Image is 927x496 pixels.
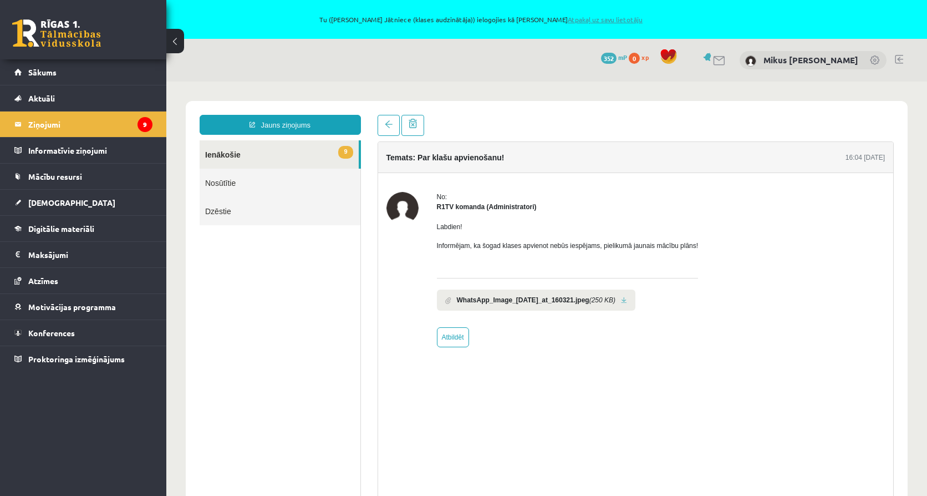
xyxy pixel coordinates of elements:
[28,93,55,103] span: Aktuāli
[14,190,152,215] a: [DEMOGRAPHIC_DATA]
[28,328,75,338] span: Konferences
[601,53,617,64] span: 352
[28,354,125,364] span: Proktoringa izmēģinājums
[763,54,858,65] a: Mikus [PERSON_NAME]
[28,302,116,312] span: Motivācijas programma
[28,276,58,286] span: Atzīmes
[271,122,370,129] strong: R1TV komanda (Administratori)
[28,112,152,137] legend: Ziņojumi
[12,19,101,47] a: Rīgas 1. Tālmācības vidusskola
[14,216,152,241] a: Digitālie materiāli
[220,110,252,143] img: R1TV komanda
[28,224,94,234] span: Digitālie materiāli
[14,112,152,137] a: Ziņojumi9
[28,242,152,267] legend: Maksājumi
[271,140,532,150] p: Labdien!
[33,33,195,53] a: Jauns ziņojums
[629,53,654,62] a: 0 xp
[423,214,449,224] i: (250 KB)
[14,164,152,189] a: Mācību resursi
[271,246,303,266] a: Atbildēt
[137,117,152,132] i: 9
[28,171,82,181] span: Mācību resursi
[220,72,338,80] h4: Temats: Par klašu apvienošanu!
[641,53,649,62] span: xp
[14,85,152,111] a: Aktuāli
[14,59,152,85] a: Sākums
[28,67,57,77] span: Sākums
[568,15,643,24] a: Atpakaļ uz savu lietotāju
[33,115,194,144] a: Dzēstie
[629,53,640,64] span: 0
[28,198,115,207] span: [DEMOGRAPHIC_DATA]
[745,55,756,67] img: Mikus Madars Leitis
[14,242,152,267] a: Maksājumi
[172,64,186,77] span: 9
[618,53,627,62] span: mP
[679,71,719,81] div: 16:04 [DATE]
[14,346,152,372] a: Proktoringa izmēģinājums
[14,138,152,163] a: Informatīvie ziņojumi
[14,268,152,293] a: Atzīmes
[291,214,423,224] b: WhatsApp_Image_[DATE]_at_160321.jpeg
[14,320,152,346] a: Konferences
[28,138,152,163] legend: Informatīvie ziņojumi
[271,110,532,120] div: No:
[33,87,194,115] a: Nosūtītie
[271,159,532,169] p: Informējam, ka šogad klases apvienot nebūs iespējams, pielikumā jaunais mācību plāns!
[33,59,192,87] a: 9Ienākošie
[601,53,627,62] a: 352 mP
[14,294,152,320] a: Motivācijas programma
[128,16,834,23] span: Tu ([PERSON_NAME] Jātniece (klases audzinātāja)) ielogojies kā [PERSON_NAME]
